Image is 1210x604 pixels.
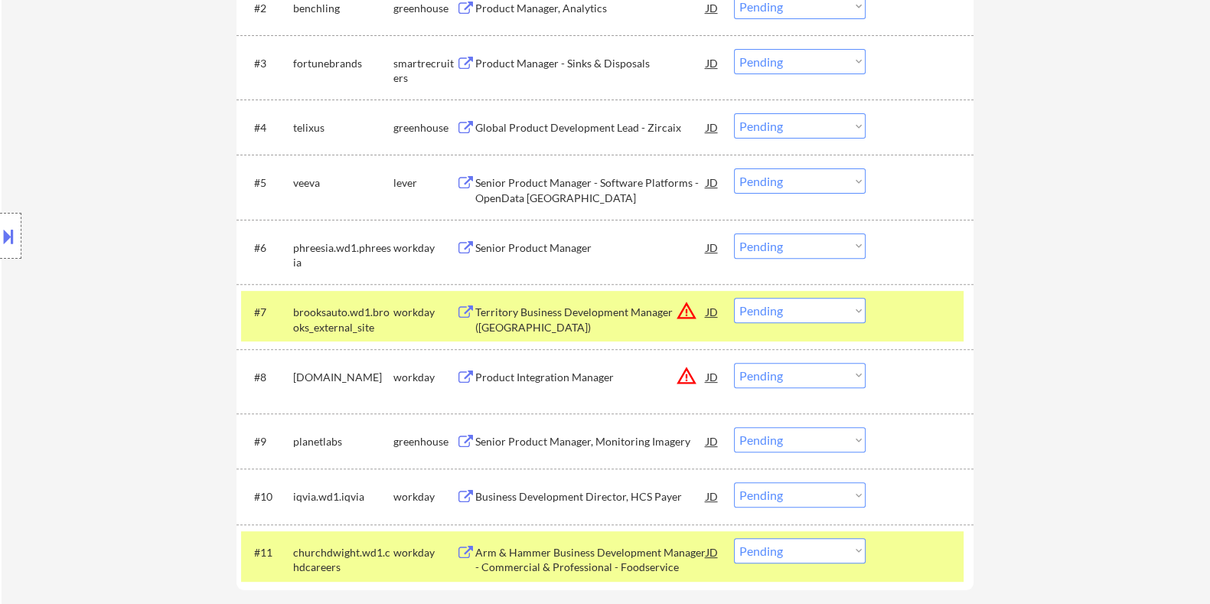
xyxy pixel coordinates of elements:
div: greenhouse [393,434,455,449]
button: warning_amber [675,365,696,387]
div: JD [704,482,719,510]
div: benchling [292,1,393,16]
div: Global Product Development Lead - Zircaix [475,120,706,135]
div: greenhouse [393,1,455,16]
div: lever [393,175,455,191]
div: #2 [253,1,280,16]
div: #10 [253,489,280,504]
div: JD [704,298,719,325]
div: Product Manager - Sinks & Disposals [475,56,706,71]
div: JD [704,363,719,390]
div: Senior Product Manager, Monitoring Imagery [475,434,706,449]
div: JD [704,168,719,196]
div: Arm & Hammer Business Development Manager - Commercial & Professional - Foodservice [475,545,706,575]
div: phreesia.wd1.phreesia [292,240,393,270]
div: #11 [253,545,280,560]
div: Product Integration Manager [475,370,706,385]
div: workday [393,489,455,504]
div: JD [704,538,719,566]
div: Product Manager, Analytics [475,1,706,16]
div: JD [704,233,719,261]
div: greenhouse [393,120,455,135]
div: Territory Business Development Manager ([GEOGRAPHIC_DATA]) [475,305,706,335]
div: [DOMAIN_NAME] [292,370,393,385]
div: Senior Product Manager [475,240,706,256]
div: planetlabs [292,434,393,449]
div: JD [704,49,719,77]
div: JD [704,113,719,141]
div: telixus [292,120,393,135]
div: Business Development Director, HCS Payer [475,489,706,504]
button: warning_amber [675,300,696,322]
div: Senior Product Manager - Software Platforms - OpenData [GEOGRAPHIC_DATA] [475,175,706,205]
div: brooksauto.wd1.brooks_external_site [292,305,393,335]
div: smartrecruiters [393,56,455,86]
div: workday [393,240,455,256]
div: churchdwight.wd1.chdcareers [292,545,393,575]
div: veeva [292,175,393,191]
div: workday [393,370,455,385]
div: fortunebrands [292,56,393,71]
div: iqvia.wd1.iqvia [292,489,393,504]
div: JD [704,427,719,455]
div: #3 [253,56,280,71]
div: #9 [253,434,280,449]
div: workday [393,305,455,320]
div: workday [393,545,455,560]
